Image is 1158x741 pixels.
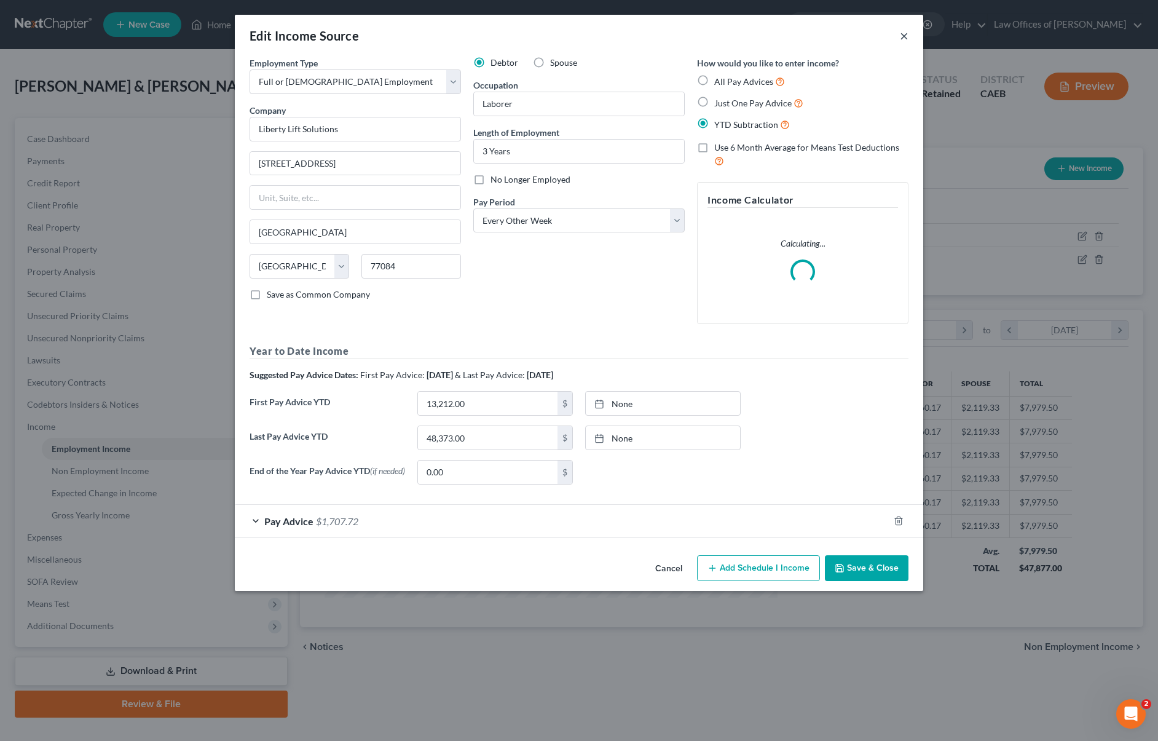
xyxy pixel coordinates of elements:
[1116,699,1146,729] iframe: Intercom live chat
[473,79,518,92] label: Occupation
[250,344,908,359] h5: Year to Date Income
[557,461,572,484] div: $
[250,117,461,141] input: Search company by name...
[707,192,898,208] h5: Income Calculator
[316,515,358,527] span: $1,707.72
[557,426,572,450] div: $
[427,370,453,380] strong: [DATE]
[527,370,553,380] strong: [DATE]
[490,57,518,68] span: Debtor
[474,92,684,116] input: --
[1141,699,1151,709] span: 2
[250,105,286,116] span: Company
[250,370,358,380] strong: Suggested Pay Advice Dates:
[250,186,460,209] input: Unit, Suite, etc...
[361,254,461,279] input: Enter zip...
[586,392,740,415] a: None
[490,174,570,184] span: No Longer Employed
[243,426,411,460] label: Last Pay Advice YTD
[243,460,411,494] label: End of the Year Pay Advice YTD
[714,98,792,108] span: Just One Pay Advice
[250,152,460,175] input: Enter address...
[714,76,773,87] span: All Pay Advices
[473,126,559,139] label: Length of Employment
[473,197,515,207] span: Pay Period
[697,57,839,69] label: How would you like to enter income?
[250,220,460,244] input: Enter city...
[474,140,684,163] input: ex: 2 years
[586,426,740,450] a: None
[418,461,557,484] input: 0.00
[370,466,405,476] span: (if needed)
[714,119,778,130] span: YTD Subtraction
[550,57,577,68] span: Spouse
[250,58,318,68] span: Employment Type
[418,392,557,415] input: 0.00
[264,515,313,527] span: Pay Advice
[360,370,425,380] span: First Pay Advice:
[250,27,359,44] div: Edit Income Source
[900,28,908,43] button: ×
[697,555,820,581] button: Add Schedule I Income
[267,289,370,299] span: Save as Common Company
[557,392,572,415] div: $
[645,557,692,581] button: Cancel
[707,237,898,250] p: Calculating...
[243,391,411,426] label: First Pay Advice YTD
[714,142,899,153] span: Use 6 Month Average for Means Test Deductions
[825,555,908,581] button: Save & Close
[455,370,525,380] span: & Last Pay Advice:
[418,426,557,450] input: 0.00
